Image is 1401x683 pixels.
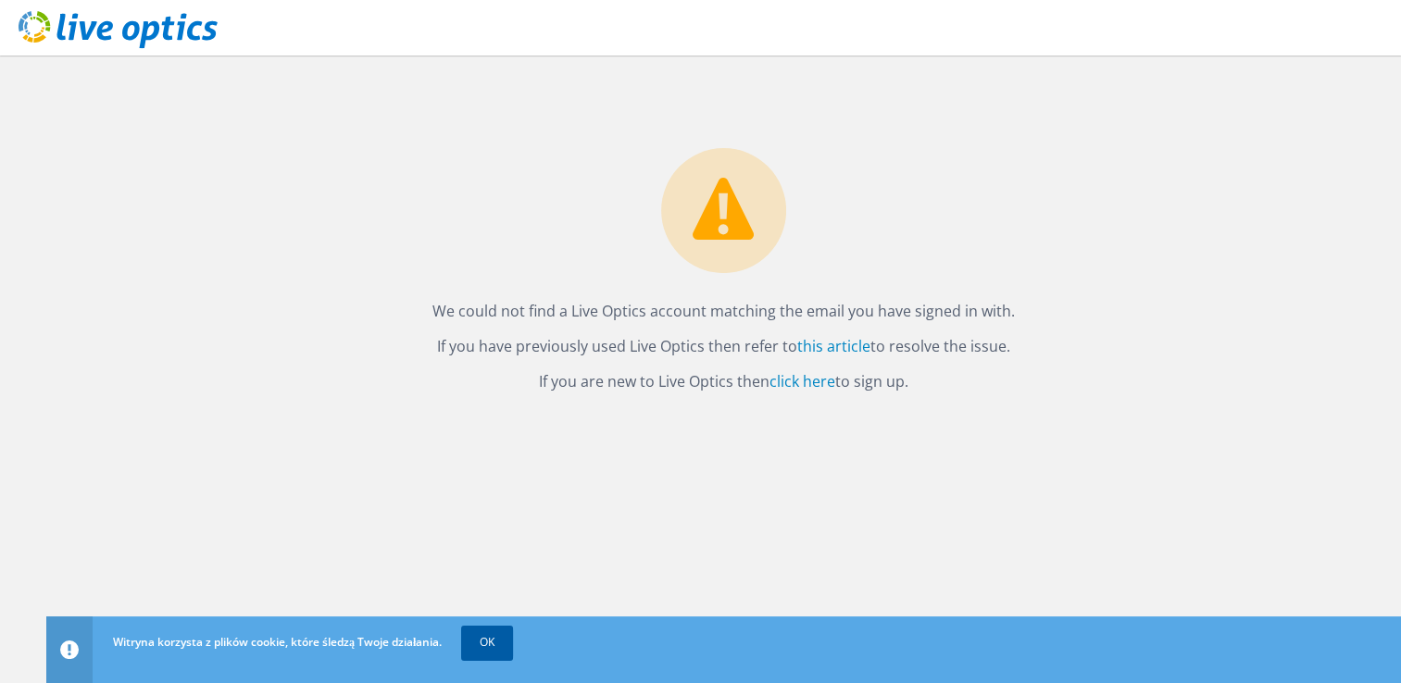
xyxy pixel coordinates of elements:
[461,626,513,659] a: OK
[65,368,1382,394] p: If you are new to Live Optics then to sign up.
[65,333,1382,359] p: If you have previously used Live Optics then refer to to resolve the issue.
[797,336,870,356] a: this article
[113,634,442,650] span: Witryna korzysta z plików cookie, które śledzą Twoje działania.
[769,371,835,391] a: click here
[65,298,1382,324] p: We could not find a Live Optics account matching the email you have signed in with.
